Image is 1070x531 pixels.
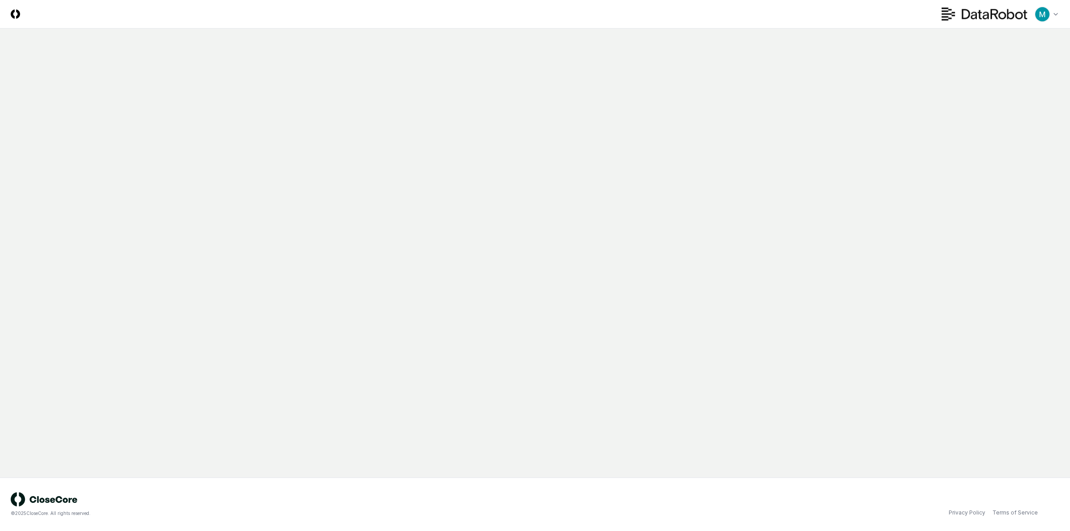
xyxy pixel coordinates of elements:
div: © 2025 CloseCore. All rights reserved. [11,510,535,517]
img: DataRobot logo [942,8,1027,21]
a: Privacy Policy [949,509,985,517]
img: Logo [11,9,20,19]
img: logo [11,492,78,506]
a: Terms of Service [992,509,1038,517]
img: ACg8ocIk6UVBSJ1Mh_wKybhGNOx8YD4zQOa2rDZHjRd5UfivBFfoWA=s96-c [1035,7,1049,21]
